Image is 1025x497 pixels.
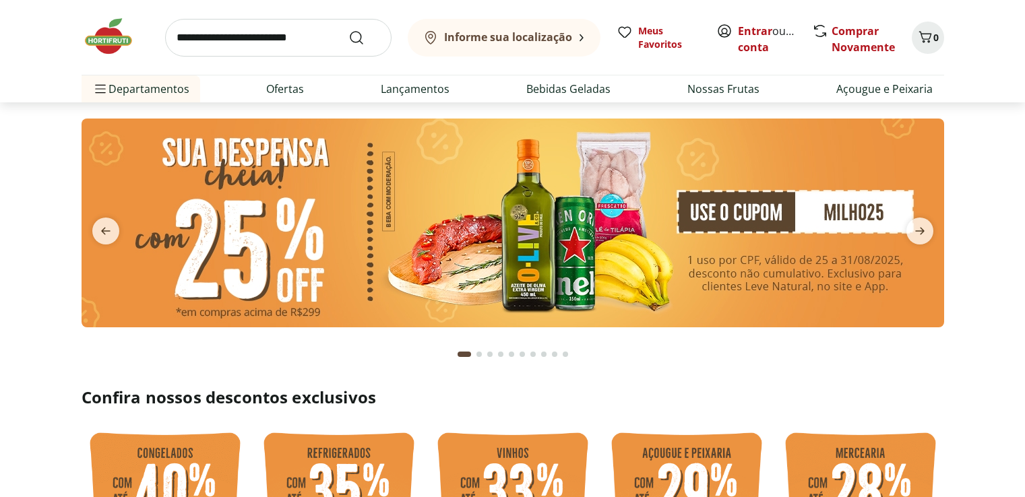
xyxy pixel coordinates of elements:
[266,81,304,97] a: Ofertas
[165,19,392,57] input: search
[381,81,449,97] a: Lançamentos
[92,73,189,105] span: Departamentos
[82,119,944,327] img: cupom
[517,338,528,370] button: Go to page 6 from fs-carousel
[495,338,506,370] button: Go to page 4 from fs-carousel
[738,24,812,55] a: Criar conta
[832,24,895,55] a: Comprar Novamente
[638,24,700,51] span: Meus Favoritos
[549,338,560,370] button: Go to page 9 from fs-carousel
[560,338,571,370] button: Go to page 10 from fs-carousel
[538,338,549,370] button: Go to page 8 from fs-carousel
[485,338,495,370] button: Go to page 3 from fs-carousel
[92,73,108,105] button: Menu
[912,22,944,54] button: Carrinho
[933,31,939,44] span: 0
[687,81,759,97] a: Nossas Frutas
[82,16,149,57] img: Hortifruti
[526,81,611,97] a: Bebidas Geladas
[348,30,381,46] button: Submit Search
[444,30,572,44] b: Informe sua localização
[528,338,538,370] button: Go to page 7 from fs-carousel
[896,218,944,244] button: next
[617,24,700,51] a: Meus Favoritos
[738,23,798,55] span: ou
[506,338,517,370] button: Go to page 5 from fs-carousel
[82,387,944,408] h2: Confira nossos descontos exclusivos
[82,218,130,244] button: previous
[738,24,772,38] a: Entrar
[408,19,600,57] button: Informe sua localização
[836,81,933,97] a: Açougue e Peixaria
[474,338,485,370] button: Go to page 2 from fs-carousel
[455,338,474,370] button: Current page from fs-carousel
